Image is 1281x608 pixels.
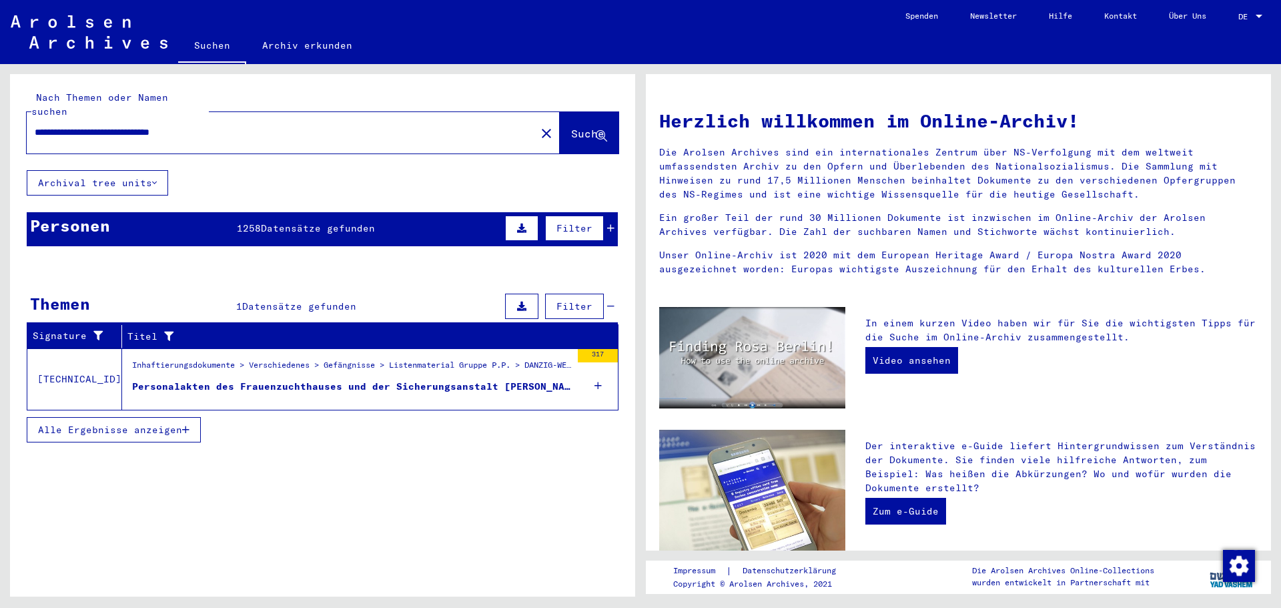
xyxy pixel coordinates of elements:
button: Alle Ergebnisse anzeigen [27,417,201,442]
a: Archiv erkunden [246,29,368,61]
div: Inhaftierungsdokumente > Verschiedenes > Gefängnisse > Listenmaterial Gruppe P.P. > DANZIG-WESTRP... [132,359,571,378]
button: Suche [560,112,618,154]
img: video.jpg [659,307,845,408]
p: Ein großer Teil der rund 30 Millionen Dokumente ist inzwischen im Online-Archiv der Arolsen Archi... [659,211,1258,239]
img: yv_logo.png [1207,560,1257,593]
span: Datensätze gefunden [261,222,375,234]
span: DE [1238,12,1253,21]
div: Zustimmung ändern [1222,549,1254,581]
p: Der interaktive e-Guide liefert Hintergrundwissen zum Verständnis der Dokumente. Sie finden viele... [865,439,1258,495]
div: Titel [127,330,585,344]
a: Video ansehen [865,347,958,374]
button: Archival tree units [27,170,168,196]
mat-label: Nach Themen oder Namen suchen [31,91,168,117]
p: In einem kurzen Video haben wir für Sie die wichtigsten Tipps für die Suche im Online-Archiv zusa... [865,316,1258,344]
a: Zum e-Guide [865,498,946,525]
a: Suchen [178,29,246,64]
div: Themen [30,292,90,316]
button: Filter [545,294,604,319]
div: Signature [33,326,121,347]
span: 1 [236,300,242,312]
div: Signature [33,329,105,343]
td: [TECHNICAL_ID] [27,348,122,410]
button: Clear [533,119,560,146]
div: Personalakten des Frauenzuchthauses und der Sicherungsanstalt [PERSON_NAME]/[PERSON_NAME] [132,380,571,394]
a: Impressum [673,564,726,578]
div: | [673,564,852,578]
mat-icon: close [538,125,554,141]
img: eguide.jpg [659,430,845,554]
span: Filter [556,300,592,312]
img: Arolsen_neg.svg [11,15,167,49]
div: Personen [30,214,110,238]
span: Datensätze gefunden [242,300,356,312]
h1: Herzlich willkommen im Online-Archiv! [659,107,1258,135]
div: 317 [578,349,618,362]
span: Suche [571,127,604,140]
img: Zustimmung ändern [1223,550,1255,582]
a: Datenschutzerklärung [732,564,852,578]
p: Die Arolsen Archives Online-Collections [972,565,1154,577]
div: Titel [127,326,602,347]
span: Alle Ergebnisse anzeigen [38,424,182,436]
p: Unser Online-Archiv ist 2020 mit dem European Heritage Award / Europa Nostra Award 2020 ausgezeic... [659,248,1258,276]
p: Die Arolsen Archives sind ein internationales Zentrum über NS-Verfolgung mit dem weltweit umfasse... [659,145,1258,202]
span: 1258 [237,222,261,234]
span: Filter [556,222,592,234]
p: wurden entwickelt in Partnerschaft mit [972,577,1154,589]
p: Copyright © Arolsen Archives, 2021 [673,578,852,590]
button: Filter [545,216,604,241]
